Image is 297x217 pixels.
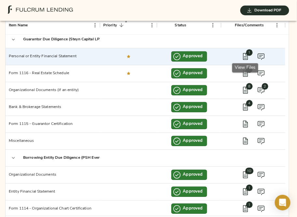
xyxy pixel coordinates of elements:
[103,16,117,34] div: Priority
[245,168,253,174] span: 10
[179,54,207,60] span: Approved
[179,172,207,178] span: Approved
[246,83,253,90] span: 8
[253,184,269,200] span: view comments
[147,20,157,30] button: Menu
[221,16,285,34] div: Files/Comments
[9,138,34,144] p: Miscellaneous
[238,201,253,217] span: view files
[272,20,282,30] button: Menu
[253,201,269,217] span: view comments
[238,116,253,132] span: view files
[179,71,207,77] span: Approved
[253,167,269,183] span: view comments
[262,83,268,90] span: 2
[9,206,92,212] p: Form 1114 - Organizational Chart Certification
[179,206,207,212] span: Approved
[238,167,253,183] span: view files
[238,133,253,149] span: view files
[253,116,269,132] span: view comments
[246,202,253,208] span: 1
[238,184,253,200] span: view files
[23,37,101,43] span: Guarantor Due Diligence (Steyn Capital LP)
[179,88,207,94] span: Approved
[246,49,253,56] span: 1
[246,185,253,191] span: 1
[246,66,253,73] span: 1
[187,21,196,30] button: Sort
[9,71,69,76] p: Form 1116 - Real Estate Schedule
[9,189,55,195] p: Entity Financial Statement
[253,133,269,149] span: view comments
[90,20,100,30] button: Menu
[208,20,218,30] button: Menu
[9,35,18,44] button: hide children
[240,6,289,15] button: Download PDF
[123,18,129,24] span: 1
[253,66,269,81] span: view comments
[9,54,77,60] p: Personal or Entity Financial Statement
[235,16,264,34] div: Files/Comments
[179,121,207,128] span: Approved
[100,16,157,34] div: Priority
[238,49,253,64] span: view files
[253,100,269,115] span: view comments
[238,66,253,81] span: view files
[175,16,187,34] div: Status
[179,138,207,144] span: Approved
[9,154,18,163] button: hide children
[253,49,269,64] span: view comments
[238,100,253,115] span: view files
[23,156,117,161] span: Borrowing Entity Due Diligence (PSH Evergreen LP)
[246,100,253,107] span: 4
[238,83,253,98] span: view files
[247,7,283,14] span: Download PDF
[6,16,100,34] div: Item Name
[179,189,207,195] span: Approved
[179,104,207,111] span: Approved
[9,88,79,93] p: Organizational Documents (if an entity)
[117,21,126,30] button: Sort
[253,83,269,98] span: view comments
[157,16,221,34] div: Status
[8,6,73,14] img: logo
[9,121,73,127] p: Form 1115 - Guarantor Certification
[9,16,28,34] div: Item Name
[9,104,61,110] p: Bank & Brokerage Statements
[275,195,290,210] div: Open Intercom Messenger
[9,172,56,178] p: Organizational Documents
